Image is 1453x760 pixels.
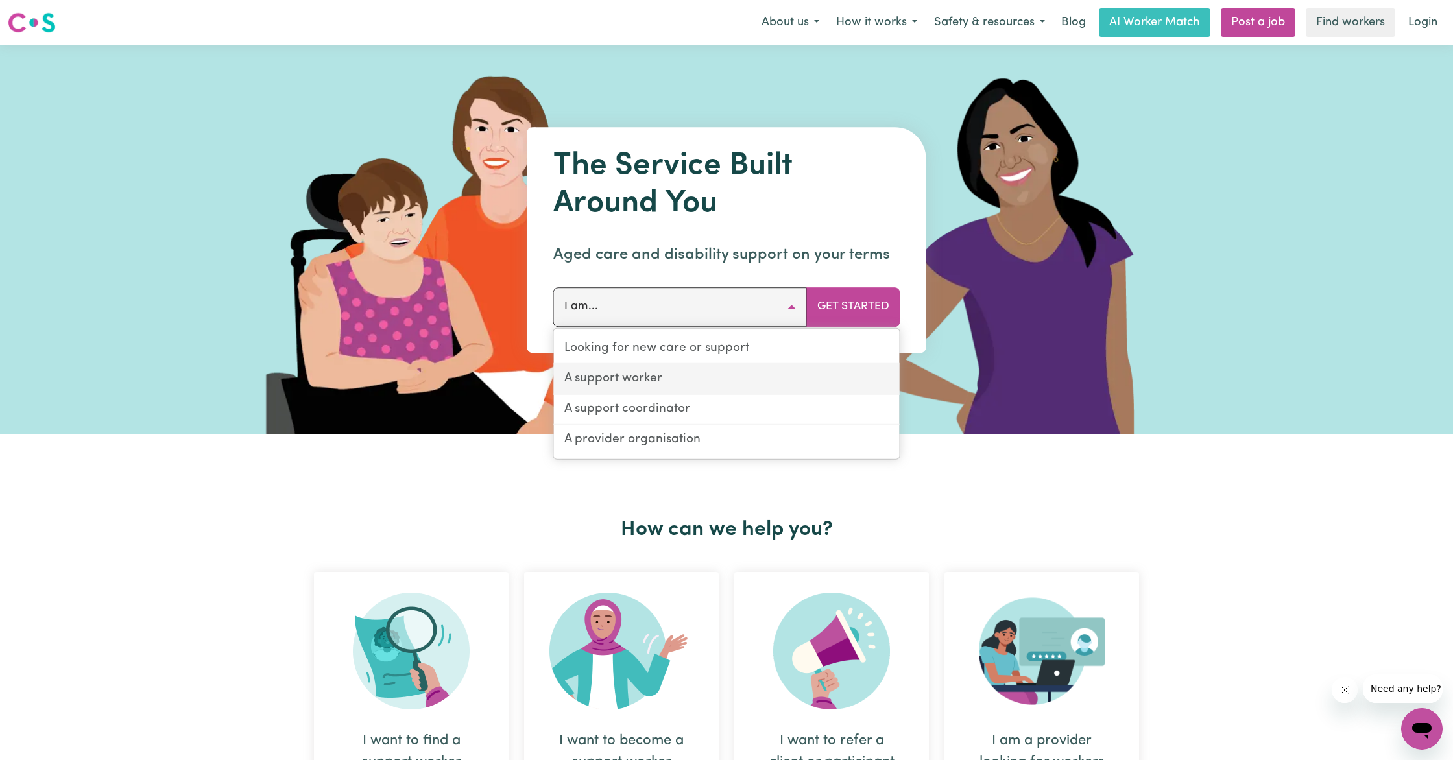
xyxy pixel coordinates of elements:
[806,287,900,326] button: Get Started
[773,593,890,709] img: Refer
[554,425,900,454] a: A provider organisation
[1306,8,1395,37] a: Find workers
[926,9,1053,36] button: Safety & resources
[1221,8,1295,37] a: Post a job
[1099,8,1210,37] a: AI Worker Match
[979,593,1105,709] img: Provider
[554,334,900,364] a: Looking for new care or support
[8,11,56,34] img: Careseekers logo
[753,9,828,36] button: About us
[1332,677,1358,703] iframe: Close message
[828,9,926,36] button: How it works
[353,593,470,709] img: Search
[553,148,900,222] h1: The Service Built Around You
[553,287,807,326] button: I am...
[553,328,900,460] div: I am...
[1363,674,1443,703] iframe: Message from company
[549,593,693,709] img: Become Worker
[554,364,900,395] a: A support worker
[1401,708,1443,750] iframe: Button to launch messaging window
[8,8,56,38] a: Careseekers logo
[554,394,900,425] a: A support coordinator
[1400,8,1445,37] a: Login
[1053,8,1094,37] a: Blog
[306,517,1147,542] h2: How can we help you?
[553,243,900,267] p: Aged care and disability support on your terms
